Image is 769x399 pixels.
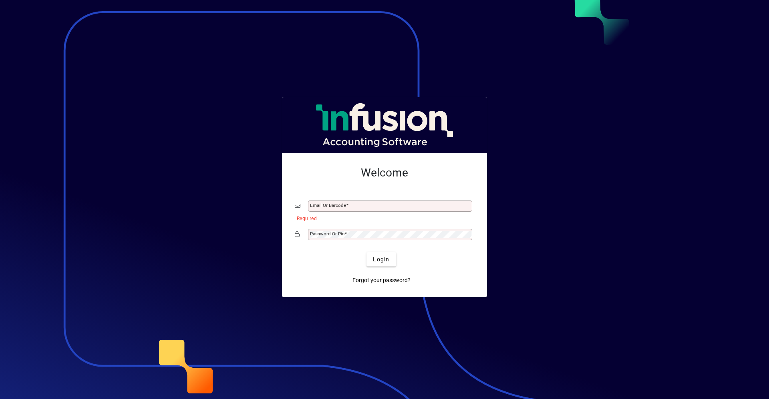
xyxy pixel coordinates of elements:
[295,166,474,180] h2: Welcome
[310,203,346,208] mat-label: Email or Barcode
[310,231,344,237] mat-label: Password or Pin
[373,255,389,264] span: Login
[366,252,396,267] button: Login
[349,273,414,287] a: Forgot your password?
[297,214,468,222] mat-error: Required
[352,276,411,285] span: Forgot your password?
